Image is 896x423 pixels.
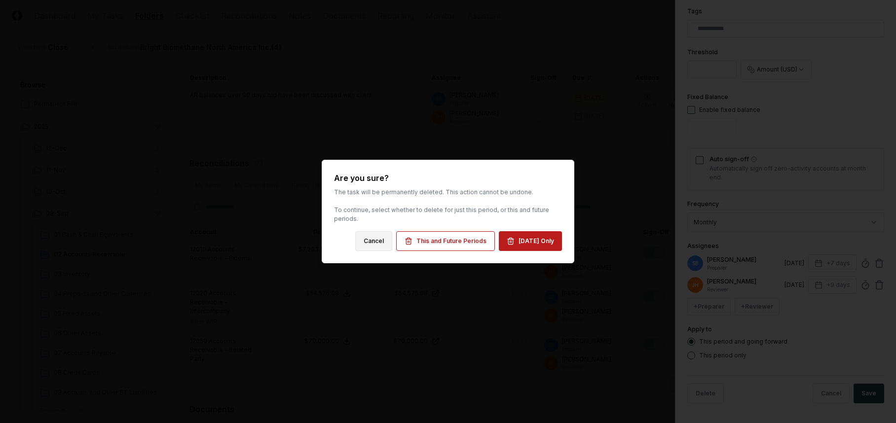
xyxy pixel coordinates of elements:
h2: Are you sure? [334,172,562,184]
div: This and Future Periods [416,237,486,246]
button: Cancel [355,231,392,251]
div: The task will be permanently deleted. This action cannot be undone. To continue, select whether t... [334,188,562,223]
button: This and Future Periods [396,231,495,251]
button: [DATE] Only [499,231,562,251]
